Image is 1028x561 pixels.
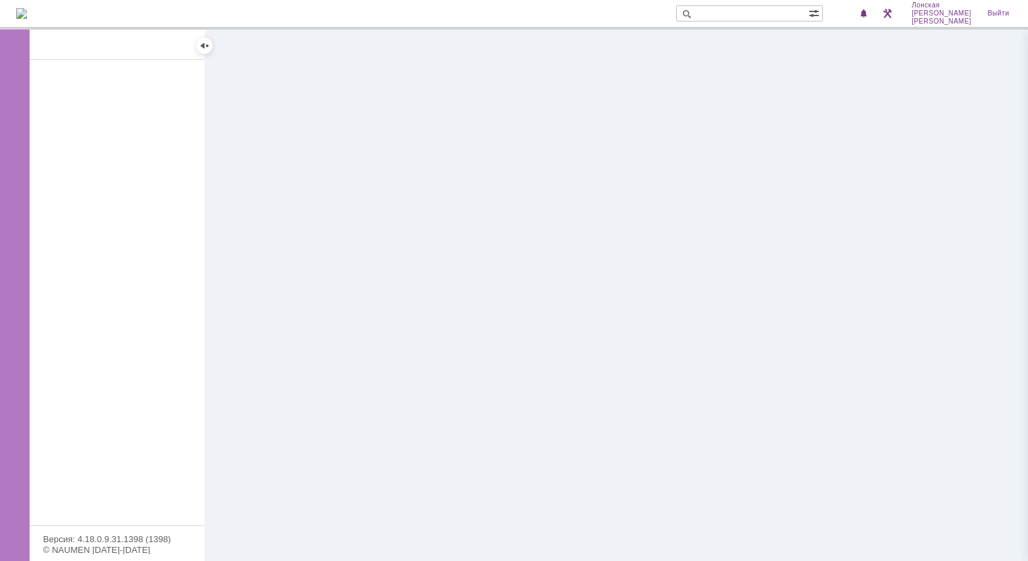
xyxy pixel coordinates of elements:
a: Перейти в интерфейс администратора [879,5,895,22]
span: Лонская [912,1,971,9]
span: [PERSON_NAME] [912,17,971,26]
div: Версия: 4.18.0.9.31.1398 (1398) [43,535,191,544]
span: Расширенный поиск [809,6,822,19]
div: © NAUMEN [DATE]-[DATE] [43,546,191,554]
span: [PERSON_NAME] [912,9,971,17]
a: Перейти на домашнюю страницу [16,8,27,19]
div: Скрыть меню [196,38,213,54]
img: logo [16,8,27,19]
